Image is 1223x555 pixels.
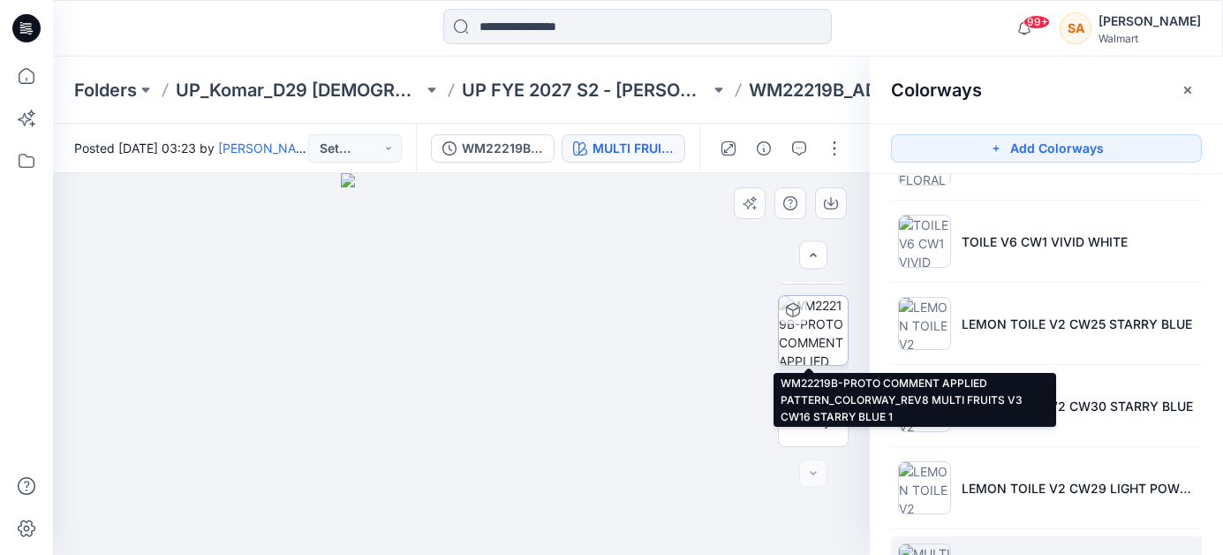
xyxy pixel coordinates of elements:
div: SA [1060,12,1091,44]
a: [PERSON_NAME] [218,141,318,156]
img: All colorways [779,393,848,430]
img: LEMON TOILE V2 CW25 STARRY BLUE [898,297,951,350]
img: WM22219B-PROTO COMMENT APPLIED PATTERN_COLORWAY_REV8 MULTI FRUITS V3 CW16 STARRY BLUE 1 [779,296,848,365]
span: 99+ [1023,15,1050,29]
p: WM22219B_ADM_COLORWAY [749,78,996,103]
div: [PERSON_NAME] [1098,11,1201,32]
a: UP_Komar_D29 [DEMOGRAPHIC_DATA] Sleep [176,78,423,103]
p: LEMON TOILE V2 CW30 STARRY BLUE [962,397,1193,415]
a: Folders [74,78,137,103]
button: Add Colorways [891,134,1202,163]
div: Walmart [1098,32,1201,45]
span: Posted [DATE] 03:23 by [74,139,308,157]
div: MULTI FRUITS V3 CW16 STARRY BLUE 1 [593,139,674,158]
img: TOILE V6 CW1 VIVID WHITE [898,215,951,268]
button: Details [750,134,778,163]
p: LEMON TOILE V2 CW25 STARRY BLUE [962,315,1192,333]
button: MULTI FRUITS V3 CW16 STARRY BLUE 1 [562,134,685,163]
button: WM22219B-PROTO COMMENT APPLIED PATTERN_COLORWAY_REV9 [431,134,555,163]
a: UP FYE 2027 S2 - [PERSON_NAME] D29 [DEMOGRAPHIC_DATA] Sleepwear [462,78,709,103]
img: eyJhbGciOiJIUzI1NiIsImtpZCI6IjAiLCJzbHQiOiJzZXMiLCJ0eXAiOiJKV1QifQ.eyJkYXRhIjp7InR5cGUiOiJzdG9yYW... [341,173,582,555]
p: TOILE V6 CW1 VIVID WHITE [962,232,1128,251]
p: LEMON TOILE V2 CW29 LIGHT POWDER PUFF BLUE [962,479,1195,498]
img: LEMON TOILE V2 CW29 LIGHT POWDER PUFF BLUE [898,461,951,514]
img: LEMON TOILE V2 CW30 STARRY BLUE [898,379,951,432]
h2: Colorways [891,80,982,101]
div: WM22219B-PROTO COMMENT APPLIED PATTERN_COLORWAY_REV9 [462,139,543,158]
